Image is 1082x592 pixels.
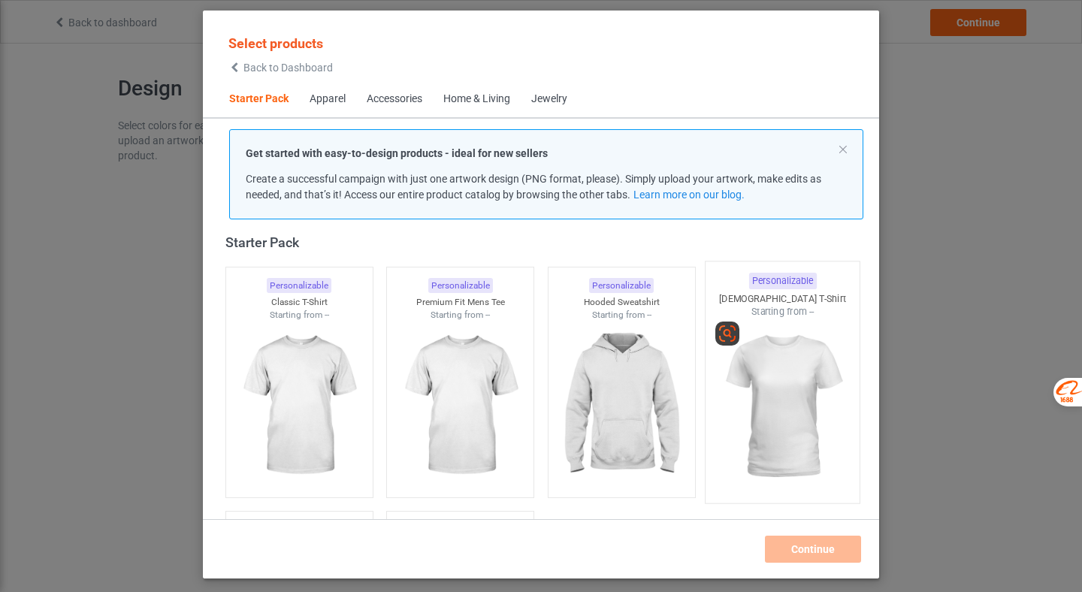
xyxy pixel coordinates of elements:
[633,189,745,201] a: Learn more on our blog.
[225,234,863,251] div: Starter Pack
[246,147,548,159] strong: Get started with easy-to-design products - ideal for new sellers
[219,81,299,117] span: Starter Pack
[367,92,422,107] div: Accessories
[531,92,567,107] div: Jewelry
[228,35,323,51] span: Select products
[387,309,533,322] div: Starting from --
[387,296,533,309] div: Premium Fit Mens Tee
[712,319,854,495] img: regular.jpg
[589,278,654,294] div: Personalizable
[267,278,331,294] div: Personalizable
[393,322,527,490] img: regular.jpg
[549,309,695,322] div: Starting from --
[706,292,860,305] div: [DEMOGRAPHIC_DATA] T-Shirt
[549,296,695,309] div: Hooded Sweatshirt
[226,309,373,322] div: Starting from --
[246,173,821,201] span: Create a successful campaign with just one artwork design (PNG format, please). Simply upload you...
[718,325,736,343] img: svg+xml,%3Csvg%20xmlns%3D%22http%3A%2F%2Fwww.w3.org%2F2000%2Fsvg%22%20width%3D%2224%22%20height%3...
[706,305,860,318] div: Starting from --
[555,322,689,490] img: regular.jpg
[226,296,373,309] div: Classic T-Shirt
[243,62,333,74] span: Back to Dashboard
[428,278,493,294] div: Personalizable
[443,92,510,107] div: Home & Living
[232,322,367,490] img: regular.jpg
[749,273,817,289] div: Personalizable
[310,92,346,107] div: Apparel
